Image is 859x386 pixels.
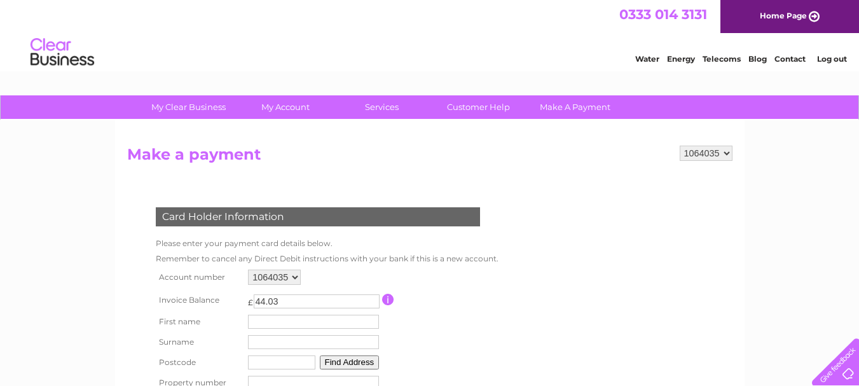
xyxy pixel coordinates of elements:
a: My Account [233,95,338,119]
a: Services [329,95,434,119]
div: Card Holder Information [156,207,480,226]
a: My Clear Business [136,95,241,119]
th: Account number [153,266,245,288]
td: Please enter your payment card details below. [153,236,502,251]
a: Contact [774,54,806,64]
div: Clear Business is a trading name of Verastar Limited (registered in [GEOGRAPHIC_DATA] No. 3667643... [130,7,731,62]
td: £ [248,291,253,307]
h2: Make a payment [127,146,732,170]
th: First name [153,312,245,332]
a: 0333 014 3131 [619,6,707,22]
th: Invoice Balance [153,288,245,312]
img: logo.png [30,33,95,72]
th: Postcode [153,352,245,373]
td: Remember to cancel any Direct Debit instructions with your bank if this is a new account. [153,251,502,266]
a: Customer Help [426,95,531,119]
input: Information [382,294,394,305]
a: Energy [667,54,695,64]
th: Surname [153,332,245,352]
a: Make A Payment [523,95,628,119]
a: Blog [748,54,767,64]
a: Telecoms [703,54,741,64]
a: Water [635,54,659,64]
a: Log out [817,54,847,64]
button: Find Address [320,355,380,369]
